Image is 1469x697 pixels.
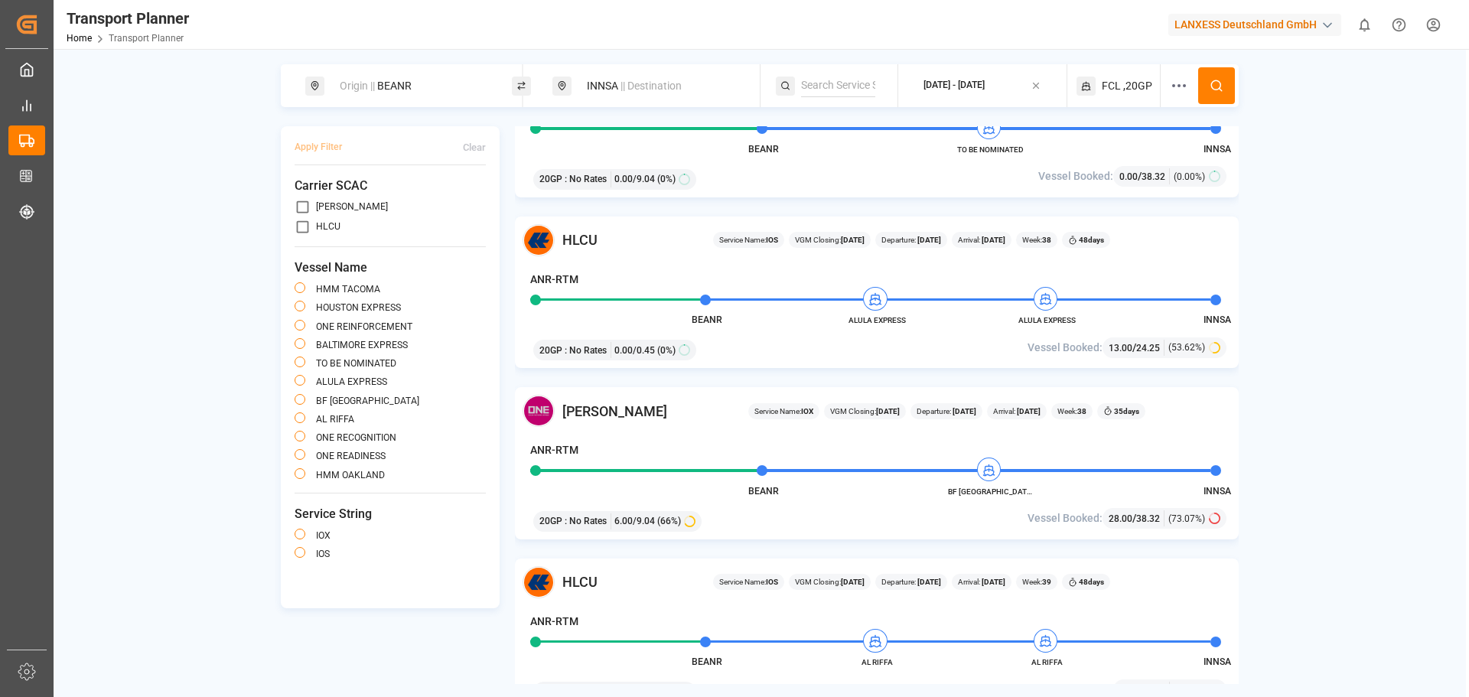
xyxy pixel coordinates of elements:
span: (0%) [657,172,676,186]
span: VGM Closing: [795,234,865,246]
span: HLCU [562,230,598,250]
b: [DATE] [876,407,900,415]
span: 20GP [539,514,562,528]
label: HMM TACOMA [316,285,380,294]
span: Vessel Booked: [1038,168,1113,184]
b: IOS [766,578,778,586]
span: || Destination [620,80,682,92]
b: 48 days [1079,236,1104,244]
div: LANXESS Deutschland GmbH [1168,14,1341,36]
label: IOX [316,531,331,540]
div: Transport Planner [67,7,189,30]
span: AL RIFFA [835,656,919,668]
span: VGM Closing: [795,576,865,588]
img: Carrier [523,395,555,427]
span: ,20GP [1123,78,1152,94]
span: BEANR [692,314,722,325]
span: 6.00 / 9.04 [614,514,655,528]
div: / [1119,168,1170,184]
b: [DATE] [980,236,1005,244]
span: TO BE NOMINATED [948,144,1032,155]
span: : No Rates [565,344,607,357]
span: BEANR [748,144,779,155]
div: / [1109,340,1164,356]
span: Vessel Booked: [1028,340,1103,356]
button: show 0 new notifications [1347,8,1382,42]
span: 0.00 / 0.45 [614,344,655,357]
b: [DATE] [951,407,976,415]
span: FCL [1102,78,1121,94]
span: BEANR [692,656,722,667]
span: INNSA [1204,486,1231,497]
label: ONE READINESS [316,451,386,461]
span: (53.62%) [1168,340,1205,354]
span: [PERSON_NAME] [562,401,667,422]
span: 38.32 [1136,513,1160,524]
span: VGM Closing: [830,405,900,417]
span: Arrival: [958,234,1005,246]
span: INNSA [1204,656,1231,667]
span: Service Name: [719,234,778,246]
span: INNSA [1204,144,1231,155]
label: ONE RECOGNITION [316,433,396,442]
div: / [1109,510,1164,526]
div: BEANR [331,72,496,100]
span: Carrier SCAC [295,177,486,195]
span: 20GP [539,172,562,186]
div: Clear [463,140,486,155]
label: IOS [316,549,330,559]
span: Origin || [340,80,375,92]
span: (0.00%) [1174,170,1205,184]
div: INNSA [578,72,743,100]
b: IOX [801,407,813,415]
span: : No Rates [565,514,607,528]
b: IOS [766,236,778,244]
button: LANXESS Deutschland GmbH [1168,10,1347,39]
label: ONE REINFORCEMENT [316,322,412,331]
label: ALULA EXPRESS [316,377,387,386]
b: [DATE] [916,236,941,244]
span: (66%) [657,514,681,528]
span: Week: [1022,576,1051,588]
span: 24.25 [1136,343,1160,353]
span: Service Name: [754,405,813,417]
input: Search Service String [801,74,875,97]
span: Departure: [917,405,976,417]
b: [DATE] [1015,407,1041,415]
span: (73.07%) [1168,512,1205,526]
span: Departure: [881,576,941,588]
span: ALULA EXPRESS [1005,314,1090,326]
span: ALULA EXPRESS [835,314,919,326]
b: [DATE] [841,578,865,586]
div: [DATE] - [DATE] [923,79,985,93]
span: 0.00 [1119,171,1138,182]
span: Departure: [881,234,941,246]
b: 35 days [1114,407,1139,415]
span: Week: [1057,405,1086,417]
label: BF [GEOGRAPHIC_DATA] [316,396,419,405]
span: 13.00 [1109,343,1132,353]
b: [DATE] [980,578,1005,586]
b: 38 [1077,407,1086,415]
h4: ANR-RTM [530,272,578,288]
span: HLCU [562,572,598,592]
span: Service String [295,505,486,523]
label: [PERSON_NAME] [316,202,388,211]
span: Arrival: [958,576,1005,588]
label: HOUSTON EXPRESS [316,303,401,312]
label: HLCU [316,222,340,231]
span: (0.00%) [1174,682,1205,696]
a: Home [67,33,92,44]
button: [DATE] - [DATE] [907,71,1057,101]
b: [DATE] [916,578,941,586]
h4: ANR-RTM [530,614,578,630]
label: HMM OAKLAND [316,471,385,480]
span: INNSA [1204,314,1231,325]
span: Vessel Name [295,259,486,277]
span: Arrival: [993,405,1041,417]
span: Service Name: [719,576,778,588]
span: Vessel Booked: [1028,510,1103,526]
b: 38 [1042,236,1051,244]
span: (0%) [657,344,676,357]
span: 28.00 [1109,513,1132,524]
